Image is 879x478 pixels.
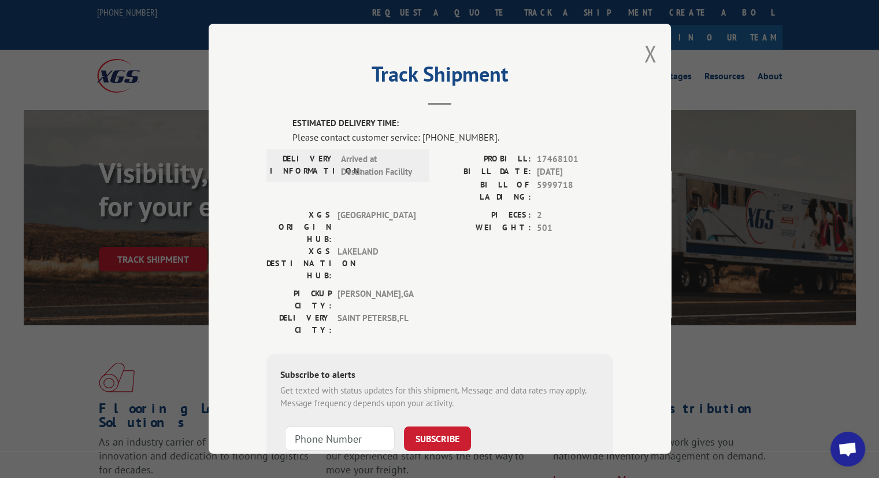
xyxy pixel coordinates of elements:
[404,426,471,451] button: SUBSCRIBE
[537,166,613,179] span: [DATE]
[292,130,613,144] div: Please contact customer service: [PHONE_NUMBER].
[280,367,599,384] div: Subscribe to alerts
[440,179,531,203] label: BILL OF LADING:
[537,153,613,166] span: 17468101
[337,288,416,312] span: [PERSON_NAME] , GA
[337,312,416,336] span: SAINT PETERSB , FL
[537,222,613,235] span: 501
[280,384,599,410] div: Get texted with status updates for this shipment. Message and data rates may apply. Message frequ...
[266,312,332,336] label: DELIVERY CITY:
[830,432,865,466] a: Open chat
[440,209,531,222] label: PIECES:
[440,166,531,179] label: BILL DATE:
[440,153,531,166] label: PROBILL:
[266,209,332,245] label: XGS ORIGIN HUB:
[270,153,335,179] label: DELIVERY INFORMATION:
[292,117,613,130] label: ESTIMATED DELIVERY TIME:
[440,222,531,235] label: WEIGHT:
[266,288,332,312] label: PICKUP CITY:
[644,38,657,69] button: Close modal
[337,245,416,282] span: LAKELAND
[266,66,613,88] h2: Track Shipment
[337,209,416,245] span: [GEOGRAPHIC_DATA]
[266,245,332,282] label: XGS DESTINATION HUB:
[341,153,419,179] span: Arrived at Destination Facility
[537,209,613,222] span: 2
[537,179,613,203] span: 5999718
[285,426,395,451] input: Phone Number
